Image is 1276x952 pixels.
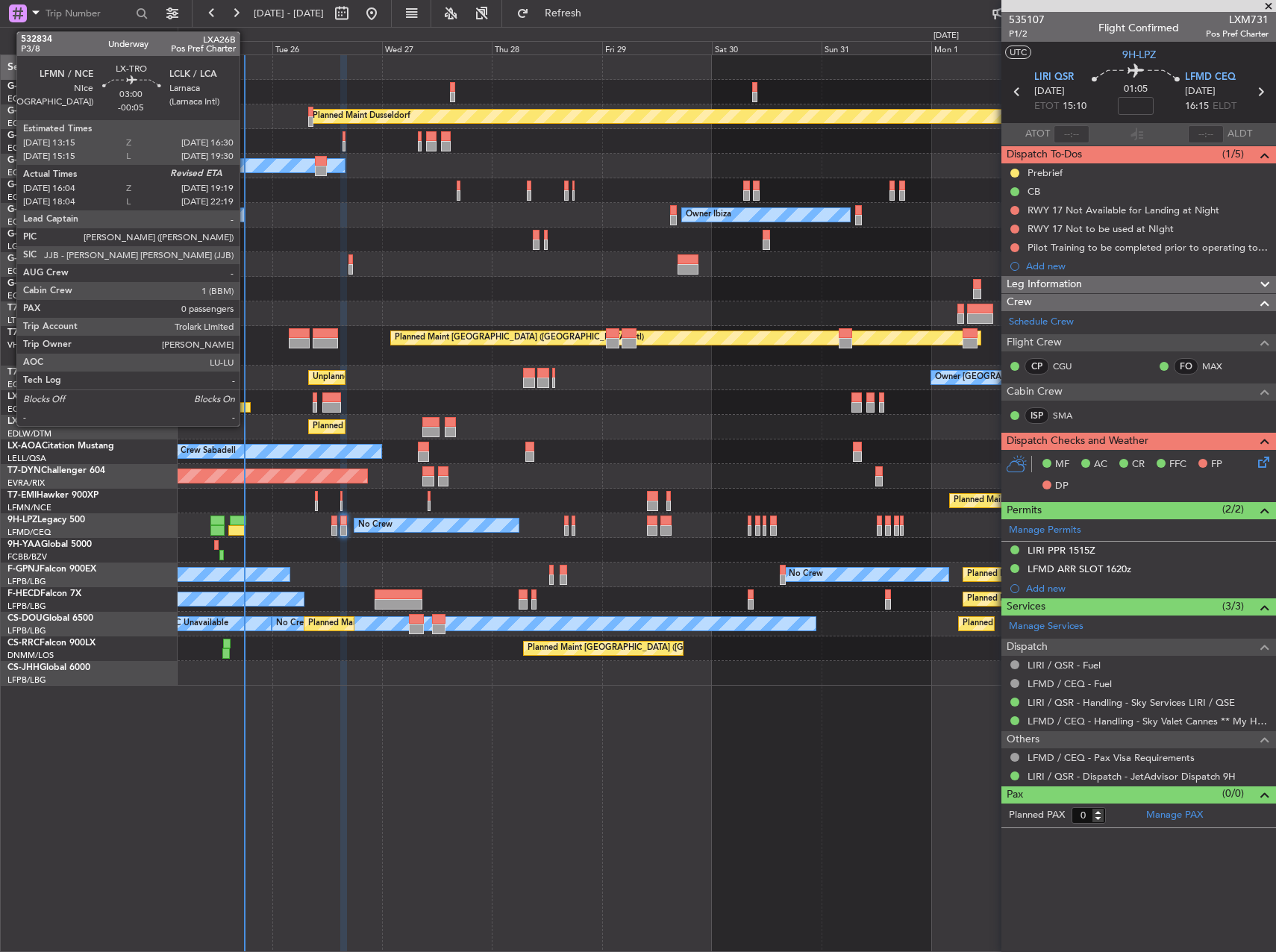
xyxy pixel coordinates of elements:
[1028,241,1269,254] div: Pilot Training to be completed prior to operating to LFMD
[1169,457,1186,472] span: FFC
[7,143,52,154] a: EGNR/CEG
[1053,360,1086,373] a: CGU
[1007,276,1082,293] span: Leg Information
[1028,222,1174,235] div: RWY 17 Not to be used at NIght
[7,551,47,563] a: FCBB/BZV
[935,366,1141,389] div: Owner [GEOGRAPHIC_DATA] ([GEOGRAPHIC_DATA])
[7,392,40,401] span: LX-TRO
[395,327,644,349] div: Planned Maint [GEOGRAPHIC_DATA] ([GEOGRAPHIC_DATA] Intl)
[1009,28,1045,40] span: P1/2
[7,589,81,598] a: F-HECDFalcon 7X
[1185,99,1209,114] span: 16:15
[7,279,44,288] span: G-VNOR
[313,366,558,389] div: Unplanned Maint [GEOGRAPHIC_DATA] ([GEOGRAPHIC_DATA])
[7,216,52,228] a: EGGW/LTN
[1132,457,1145,472] span: CR
[382,41,492,54] div: Wed 27
[7,368,88,377] a: T7-LZZIPraetor 600
[1009,619,1083,634] a: Manage Services
[46,2,131,25] input: Trip Number
[1034,70,1074,85] span: LIRI QSR
[7,167,52,178] a: EGGW/LTN
[7,674,46,686] a: LFPB/LBG
[7,540,41,549] span: 9H-YAA
[1025,127,1050,142] span: ATOT
[1025,407,1049,424] div: ISP
[1007,639,1048,656] span: Dispatch
[7,516,37,524] span: 9H-LPZ
[7,625,46,636] a: LFPB/LBG
[7,601,46,612] a: LFPB/LBG
[1055,479,1069,494] span: DP
[308,613,543,635] div: Planned Maint [GEOGRAPHIC_DATA] ([GEOGRAPHIC_DATA])
[7,527,51,538] a: LFMD/CEQ
[7,663,40,672] span: CS-JHH
[7,290,46,301] a: EGLF/FAB
[7,491,37,500] span: T7-EMI
[1034,99,1059,114] span: ETOT
[1185,70,1236,85] span: LFMD CEQ
[7,428,51,439] a: EDLW/DTM
[7,477,45,489] a: EVRA/RIX
[1007,294,1032,311] span: Crew
[789,563,823,586] div: No Crew
[1007,146,1082,163] span: Dispatch To-Dos
[181,30,206,43] div: [DATE]
[39,36,157,46] span: Only With Activity
[7,328,34,337] span: T7-FFI
[7,540,92,549] a: 9H-YAAGlobal 5000
[7,82,46,91] span: G-FOMO
[7,491,98,500] a: T7-EMIHawker 900XP
[1028,715,1269,727] a: LFMD / CEQ - Handling - Sky Valet Cannes ** My Handling**LFMD / CEQ
[1028,544,1095,557] div: LIRI PPR 1515Z
[1028,677,1112,690] a: LFMD / CEQ - Fuel
[313,416,479,438] div: Planned Maint Nice ([GEOGRAPHIC_DATA])
[1222,146,1244,162] span: (1/5)
[1227,127,1252,142] span: ALDT
[254,7,324,20] span: [DATE] - [DATE]
[7,118,52,129] a: EGGW/LTN
[163,41,272,54] div: Mon 25
[1028,204,1219,216] div: RWY 17 Not Available for Landing at Night
[1055,457,1069,472] span: MF
[7,266,47,277] a: EGSS/STN
[1028,751,1195,764] a: LFMD / CEQ - Pax Visa Requirements
[1009,808,1065,823] label: Planned PAX
[967,588,1202,610] div: Planned Maint [GEOGRAPHIC_DATA] ([GEOGRAPHIC_DATA])
[528,637,763,660] div: Planned Maint [GEOGRAPHIC_DATA] ([GEOGRAPHIC_DATA])
[7,107,131,116] a: G-GAALCessna Citation XLS+
[602,41,712,54] div: Fri 29
[1206,28,1269,40] span: Pos Pref Charter
[7,392,87,401] a: LX-TROLegacy 650
[1222,786,1244,801] span: (0/0)
[1124,82,1148,97] span: 01:05
[7,230,87,239] a: G-SPCYLegacy 650
[1094,457,1107,472] span: AC
[1053,409,1086,422] a: SMA
[1009,523,1081,538] a: Manage Permits
[1028,696,1235,709] a: LIRI / QSR - Handling - Sky Services LIRI / QSE
[166,440,236,463] div: No Crew Sabadell
[1222,598,1244,614] span: (3/3)
[954,489,1039,512] div: Planned Maint Chester
[7,82,96,91] a: G-FOMOGlobal 6000
[7,304,38,313] span: T7-BRE
[532,8,595,19] span: Refresh
[1028,166,1063,179] div: Prebrief
[933,30,959,43] div: [DATE]
[276,613,310,635] div: No Crew
[967,563,1202,586] div: Planned Maint [GEOGRAPHIC_DATA] ([GEOGRAPHIC_DATA])
[7,663,90,672] a: CS-JHHGlobal 6000
[1026,582,1269,595] div: Add new
[7,516,85,524] a: 9H-LPZLegacy 500
[1028,770,1236,783] a: LIRI / QSR - Dispatch - JetAdvisor Dispatch 9H
[166,613,228,635] div: A/C Unavailable
[7,404,52,415] a: EGGW/LTN
[1122,47,1156,63] span: 9H-LPZ
[7,614,43,623] span: CS-DOU
[1222,501,1244,517] span: (2/2)
[7,417,81,426] a: LX-GBHFalcon 7X
[1005,46,1031,59] button: UTC
[7,417,40,426] span: LX-GBH
[1098,20,1179,36] div: Flight Confirmed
